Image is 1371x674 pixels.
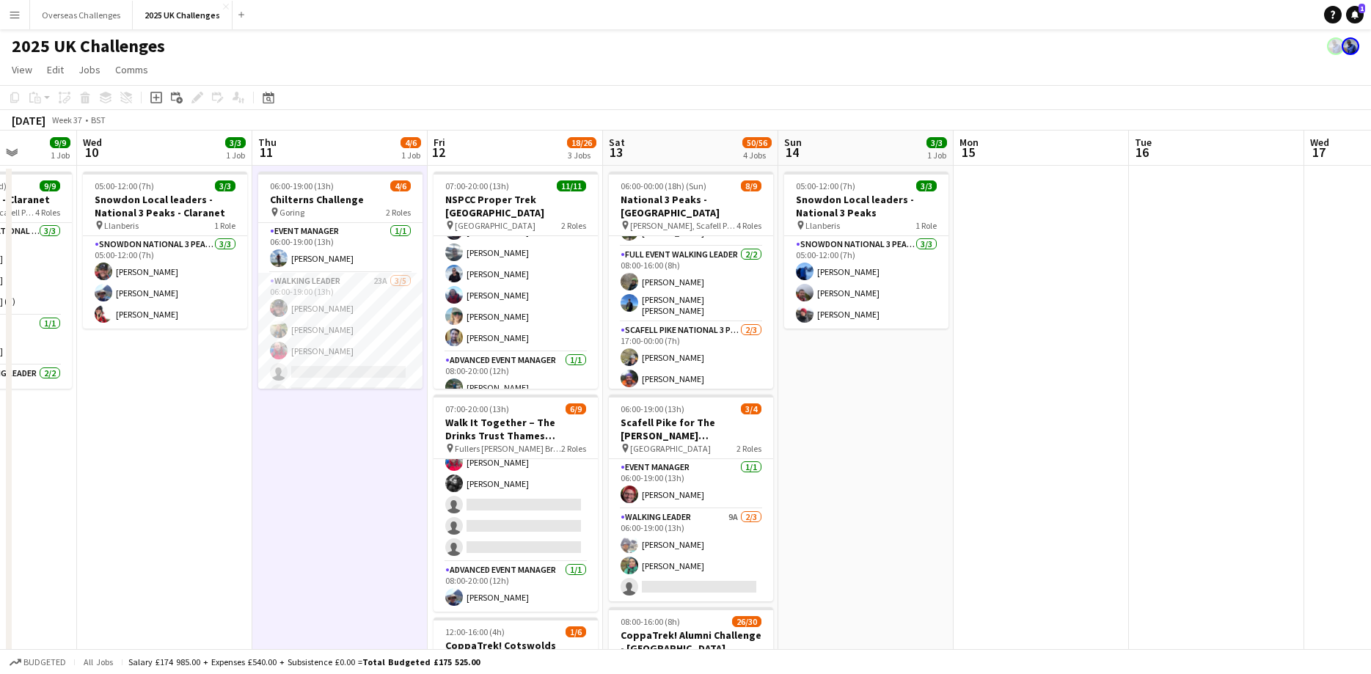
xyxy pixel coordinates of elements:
span: 18/26 [567,137,596,148]
span: 4 Roles [35,207,60,218]
button: 2025 UK Challenges [133,1,233,29]
span: 2 Roles [736,443,761,454]
span: 06:00-19:00 (13h) [270,180,334,191]
app-card-role: Advanced Event Manager1/108:00-20:00 (12h)[PERSON_NAME] [434,352,598,402]
span: Week 37 [48,114,85,125]
span: 06:00-19:00 (13h) [621,403,684,414]
span: 9/9 [40,180,60,191]
app-card-role: Snowdon National 3 Peaks Walking Leader3/305:00-12:00 (7h)[PERSON_NAME][PERSON_NAME][PERSON_NAME] [83,236,247,329]
span: 3/3 [926,137,947,148]
a: Jobs [73,60,106,79]
span: 8/9 [741,180,761,191]
a: Comms [109,60,154,79]
h3: Snowdon Local leaders - National 3 Peaks - Claranet [83,193,247,219]
span: 6/9 [566,403,586,414]
h3: CoppaTrek! Alumni Challenge - [GEOGRAPHIC_DATA] [609,629,773,655]
button: Overseas Challenges [30,1,133,29]
span: 2 Roles [561,443,586,454]
app-job-card: 06:00-19:00 (13h)3/4Scafell Pike for The [PERSON_NAME] [PERSON_NAME] Trust [GEOGRAPHIC_DATA]2 Rol... [609,395,773,601]
span: Sat [609,136,625,149]
span: 3/3 [215,180,235,191]
span: 26/30 [732,616,761,627]
span: Fullers [PERSON_NAME] Brewery, [GEOGRAPHIC_DATA] [455,443,561,454]
app-card-role: Walking Leader9A2/306:00-19:00 (13h)[PERSON_NAME][PERSON_NAME] [609,509,773,601]
div: BST [91,114,106,125]
span: 08:00-16:00 (8h) [621,616,680,627]
app-job-card: 06:00-19:00 (13h)4/6Chilterns Challenge Goring2 RolesEvent Manager1/106:00-19:00 (13h)[PERSON_NAM... [258,172,423,389]
span: Wed [83,136,102,149]
app-card-role: Advanced Event Manager1/108:00-20:00 (12h)[PERSON_NAME] [434,562,598,612]
span: 10 [81,144,102,161]
span: Total Budgeted £175 525.00 [362,656,480,667]
app-job-card: 07:00-20:00 (13h)11/11NSPCC Proper Trek [GEOGRAPHIC_DATA] [GEOGRAPHIC_DATA]2 Roles[PERSON_NAME][P... [434,172,598,389]
h3: CoppaTrek! Cotswolds Route Marking [434,639,598,665]
span: 3/3 [916,180,937,191]
span: 1/6 [566,626,586,637]
span: 4 Roles [736,220,761,231]
app-job-card: 05:00-12:00 (7h)3/3Snowdon Local leaders - National 3 Peaks Llanberis1 RoleSnowdon National 3 Pea... [784,172,948,329]
h3: National 3 Peaks - [GEOGRAPHIC_DATA] [609,193,773,219]
span: All jobs [81,656,116,667]
app-user-avatar: Andy Baker [1342,37,1359,55]
span: 11/11 [557,180,586,191]
span: Budgeted [23,657,66,667]
span: 07:00-20:00 (13h) [445,180,509,191]
span: Fri [434,136,445,149]
div: 1 Job [226,150,245,161]
span: 1 [1359,4,1365,13]
span: Llanberis [104,220,139,231]
h3: Walk It Together – The Drinks Trust Thames Footpath Challenge [434,416,598,442]
h3: Snowdon Local leaders - National 3 Peaks [784,193,948,219]
span: 12:00-16:00 (4h) [445,626,505,637]
span: 12 [431,144,445,161]
div: [DATE] [12,113,45,128]
app-job-card: 06:00-00:00 (18h) (Sun)8/9National 3 Peaks - [GEOGRAPHIC_DATA] [PERSON_NAME], Scafell Pike and Sn... [609,172,773,389]
div: 3 Jobs [568,150,596,161]
span: 16 [1133,144,1152,161]
app-card-role: Event Manager1/106:00-19:00 (13h)[PERSON_NAME] [258,223,423,273]
app-card-role: Full Event Walking Leader2/208:00-16:00 (8h)[PERSON_NAME][PERSON_NAME] [PERSON_NAME] [609,246,773,322]
span: 14 [782,144,802,161]
span: 9/9 [50,137,70,148]
span: 4/6 [401,137,421,148]
span: [PERSON_NAME], Scafell Pike and Snowdon [630,220,736,231]
span: 06:00-00:00 (18h) (Sun) [621,180,706,191]
div: 1 Job [401,150,420,161]
div: 1 Job [927,150,946,161]
a: View [6,60,38,79]
span: Mon [959,136,979,149]
span: 50/56 [742,137,772,148]
h1: 2025 UK Challenges [12,35,165,57]
h3: Scafell Pike for The [PERSON_NAME] [PERSON_NAME] Trust [609,416,773,442]
app-job-card: 05:00-12:00 (7h)3/3Snowdon Local leaders - National 3 Peaks - Claranet Llanberis1 RoleSnowdon Nat... [83,172,247,329]
span: 05:00-12:00 (7h) [95,180,154,191]
span: 4/6 [390,180,411,191]
div: Salary £174 985.00 + Expenses £540.00 + Subsistence £0.00 = [128,656,480,667]
button: Budgeted [7,654,68,670]
app-card-role: Walking Leader23A3/506:00-19:00 (13h)[PERSON_NAME][PERSON_NAME][PERSON_NAME] [258,273,423,408]
span: 2 Roles [386,207,411,218]
span: [GEOGRAPHIC_DATA] [455,220,535,231]
span: Llanberis [805,220,840,231]
span: Edit [47,63,64,76]
span: 11 [256,144,277,161]
app-card-role: Event Manager1/106:00-19:00 (13h)[PERSON_NAME] [609,459,773,509]
span: 13 [607,144,625,161]
a: Edit [41,60,70,79]
span: View [12,63,32,76]
span: Thu [258,136,277,149]
span: 3/4 [741,403,761,414]
div: 4 Jobs [743,150,771,161]
span: 17 [1308,144,1329,161]
span: Wed [1310,136,1329,149]
span: 3/3 [225,137,246,148]
span: 2 Roles [561,220,586,231]
h3: NSPCC Proper Trek [GEOGRAPHIC_DATA] [434,193,598,219]
h3: Chilterns Challenge [258,193,423,206]
span: 1 Role [214,220,235,231]
div: 1 Job [51,150,70,161]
